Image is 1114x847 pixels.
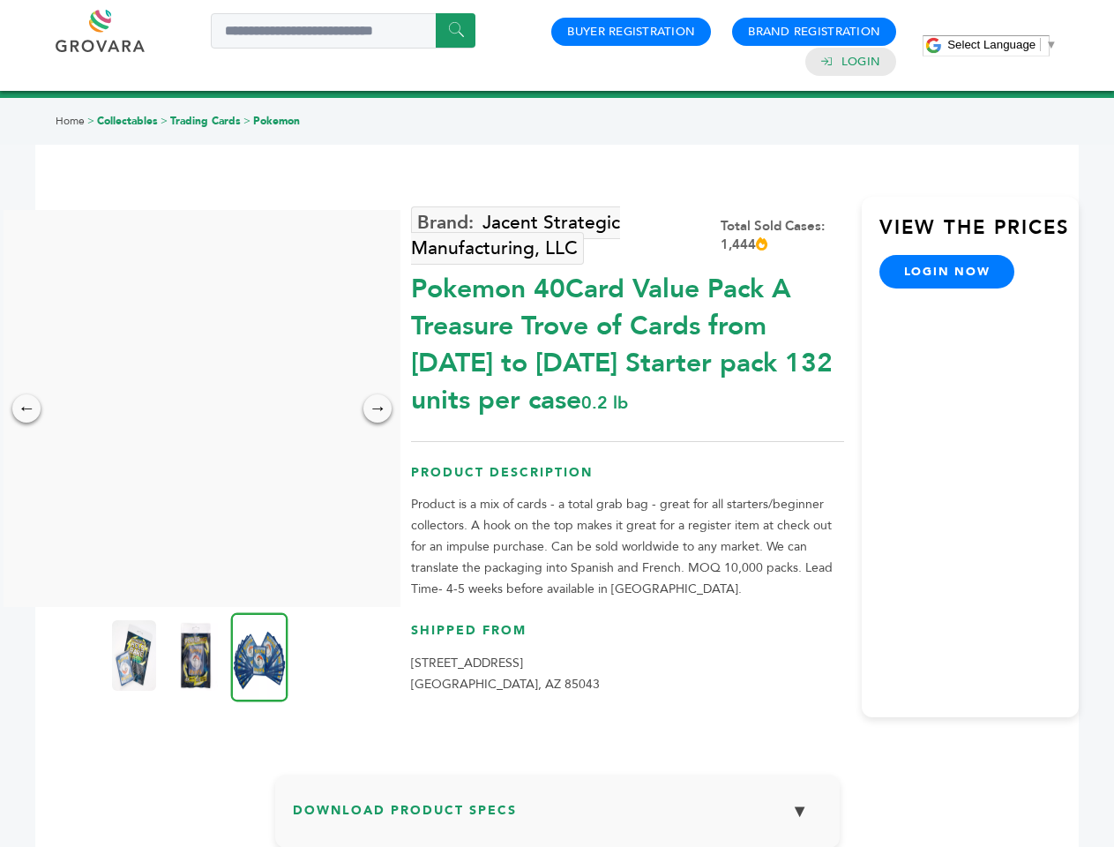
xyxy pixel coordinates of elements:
[1045,38,1057,51] span: ▼
[879,214,1079,255] h3: View the Prices
[411,206,620,265] a: Jacent Strategic Manufacturing, LLC
[97,114,158,128] a: Collectables
[1040,38,1041,51] span: ​
[112,620,156,691] img: Pokemon 40-Card Value Pack – A Treasure Trove of Cards from 1996 to 2024 - Starter pack! 132 unit...
[581,391,628,415] span: 0.2 lb
[841,54,880,70] a: Login
[947,38,1035,51] span: Select Language
[56,114,85,128] a: Home
[170,114,241,128] a: Trading Cards
[748,24,880,40] a: Brand Registration
[161,114,168,128] span: >
[12,394,41,423] div: ←
[243,114,250,128] span: >
[567,24,695,40] a: Buyer Registration
[363,394,392,423] div: →
[253,114,300,128] a: Pokemon
[231,612,288,701] img: Pokemon 40-Card Value Pack – A Treasure Trove of Cards from 1996 to 2024 - Starter pack! 132 unit...
[211,13,475,49] input: Search a product or brand...
[87,114,94,128] span: >
[411,464,844,495] h3: Product Description
[411,622,844,653] h3: Shipped From
[174,620,218,691] img: Pokemon 40-Card Value Pack – A Treasure Trove of Cards from 1996 to 2024 - Starter pack! 132 unit...
[293,792,822,843] h3: Download Product Specs
[411,653,844,695] p: [STREET_ADDRESS] [GEOGRAPHIC_DATA], AZ 85043
[778,792,822,830] button: ▼
[411,262,844,419] div: Pokemon 40Card Value Pack A Treasure Trove of Cards from [DATE] to [DATE] Starter pack 132 units ...
[721,217,844,254] div: Total Sold Cases: 1,444
[879,255,1015,289] a: login now
[411,494,844,600] p: Product is a mix of cards - a total grab bag - great for all starters/beginner collectors. A hook...
[947,38,1057,51] a: Select Language​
